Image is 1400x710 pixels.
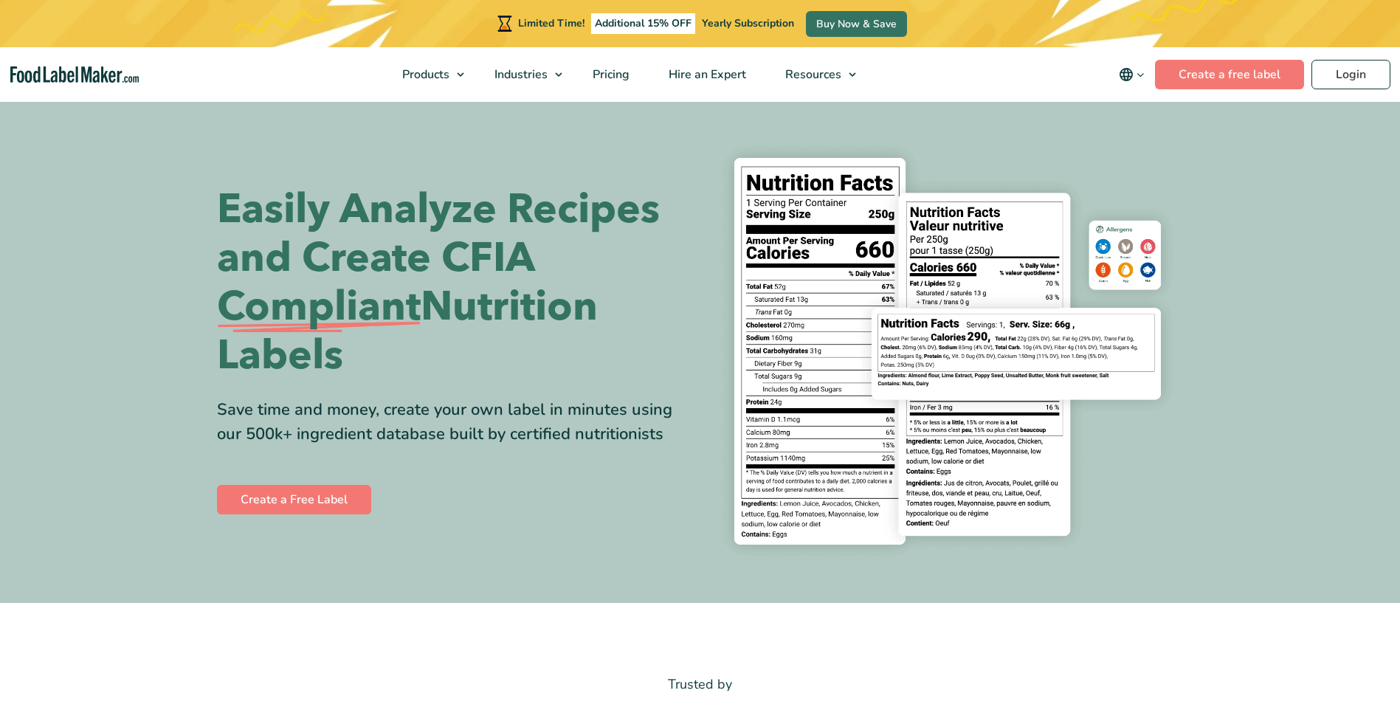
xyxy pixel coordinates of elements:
[781,66,843,83] span: Resources
[398,66,451,83] span: Products
[217,185,689,380] h1: Easily Analyze Recipes and Create CFIA Nutrition Labels
[591,13,695,34] span: Additional 15% OFF
[1311,60,1390,89] a: Login
[217,283,421,331] span: Compliant
[1108,60,1155,89] button: Change language
[518,16,585,30] span: Limited Time!
[217,485,371,514] a: Create a Free Label
[806,11,907,37] a: Buy Now & Save
[383,47,472,102] a: Products
[10,66,139,83] a: Food Label Maker homepage
[573,47,646,102] a: Pricing
[217,398,689,447] div: Save time and money, create your own label in minutes using our 500k+ ingredient database built b...
[664,66,748,83] span: Hire an Expert
[1155,60,1304,89] a: Create a free label
[217,674,1184,695] p: Trusted by
[475,47,570,102] a: Industries
[649,47,762,102] a: Hire an Expert
[588,66,631,83] span: Pricing
[702,16,794,30] span: Yearly Subscription
[490,66,549,83] span: Industries
[766,47,863,102] a: Resources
